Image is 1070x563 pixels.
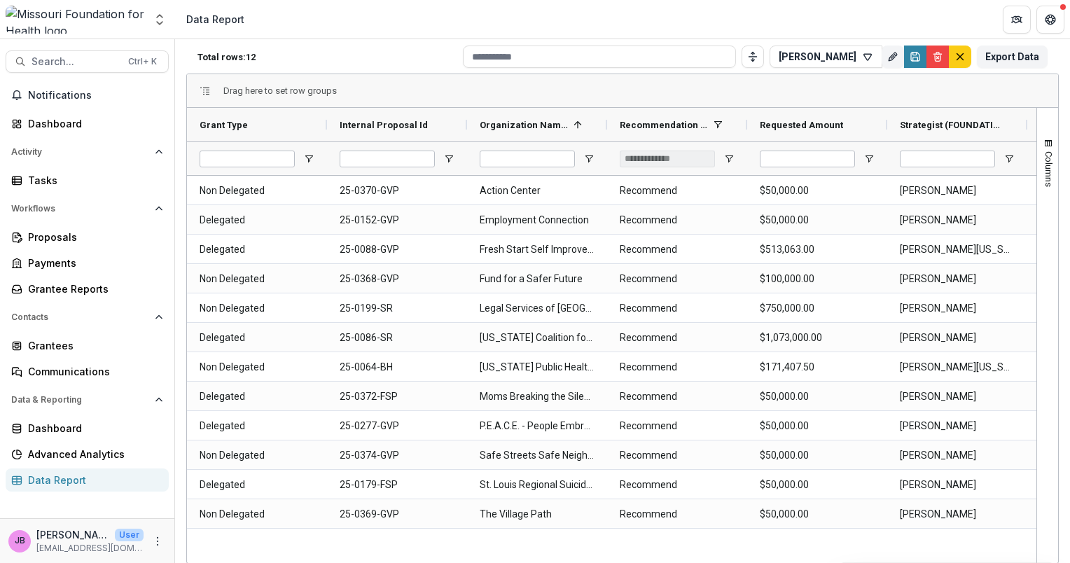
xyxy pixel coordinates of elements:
a: Grantee Reports [6,277,169,300]
span: Activity [11,147,149,157]
span: $750,000.00 [760,294,875,323]
div: Data Report [186,12,244,27]
span: $50,000.00 [760,382,875,411]
div: Communications [28,364,158,379]
nav: breadcrumb [181,9,250,29]
span: 25-0374-GVP [340,441,454,470]
span: Grant Type [200,120,248,130]
span: Recommend [620,294,735,323]
span: Action Center [480,176,595,205]
button: default [949,46,971,68]
span: Recommend [620,265,735,293]
span: Recommend [620,176,735,205]
input: Grant Type Filter Input [200,151,295,167]
img: Missouri Foundation for Health logo [6,6,144,34]
span: Delegated [200,412,314,440]
span: Data & Reporting [11,395,149,405]
span: 25-0199-SR [340,294,454,323]
span: [PERSON_NAME][US_STATE] [900,235,1015,264]
span: P.E.A.C.E. - People Embracing Another Choice Effectively [480,412,595,440]
span: Employment Connection [480,206,595,235]
button: [PERSON_NAME] [770,46,882,68]
p: [EMAIL_ADDRESS][DOMAIN_NAME] [36,542,144,555]
button: Get Help [1036,6,1064,34]
span: 25-0372-FSP [340,382,454,411]
span: [PERSON_NAME] [900,471,1015,499]
span: The Village Path [480,500,595,529]
button: Toggle auto height [742,46,764,68]
span: Strategist (FOUNDATION_USERS) [900,120,1003,130]
div: Ctrl + K [125,54,160,69]
span: $50,000.00 [760,471,875,499]
span: Fresh Start Self Improvement Center Inc [480,235,595,264]
span: Recommend [620,382,735,411]
button: Open Filter Menu [1003,153,1015,165]
a: Grantees [6,334,169,357]
span: Drag here to set row groups [223,85,337,96]
span: $50,000.00 [760,206,875,235]
span: 25-0370-GVP [340,176,454,205]
span: Delegated [200,471,314,499]
input: Organization Name (SHORT_TEXT) Filter Input [480,151,575,167]
span: Columns [1043,151,1054,187]
button: Delete [926,46,949,68]
div: Grantee Reports [28,281,158,296]
span: $50,000.00 [760,500,875,529]
button: Open Filter Menu [723,153,735,165]
span: [PERSON_NAME] [900,324,1015,352]
span: Non Delegated [200,294,314,323]
span: 25-0368-GVP [340,265,454,293]
span: Non Delegated [200,176,314,205]
span: Organization Name (SHORT_TEXT) [480,120,568,130]
span: $50,000.00 [760,176,875,205]
div: Dashboard [28,116,158,131]
input: Strategist (FOUNDATION_USERS) Filter Input [900,151,995,167]
div: Row Groups [223,85,337,96]
span: [PERSON_NAME] [900,412,1015,440]
a: Proposals [6,225,169,249]
span: Safe Streets Safe Neighborhoods [480,441,595,470]
span: Recommend [620,235,735,264]
span: Fund for a Safer Future [480,265,595,293]
span: Search... [32,56,120,68]
span: Non Delegated [200,265,314,293]
span: Contacts [11,312,149,322]
span: 25-0277-GVP [340,412,454,440]
span: 25-0064-BH [340,353,454,382]
span: Recommend [620,471,735,499]
span: 25-0179-FSP [340,471,454,499]
button: More [149,533,166,550]
span: [PERSON_NAME] [900,265,1015,293]
span: Internal Proposal Id [340,120,428,130]
button: Open Contacts [6,306,169,328]
span: [PERSON_NAME] [900,206,1015,235]
input: Internal Proposal Id Filter Input [340,151,435,167]
a: Data Report [6,468,169,492]
a: Tasks [6,169,169,192]
span: Recommendation (DROPDOWN_LIST) [620,120,708,130]
span: $1,073,000.00 [760,324,875,352]
span: Non Delegated [200,441,314,470]
span: [PERSON_NAME] [900,382,1015,411]
span: Delegated [200,206,314,235]
a: Payments [6,251,169,274]
button: Notifications [6,84,169,106]
span: [US_STATE] Public Health Institute [480,353,595,382]
a: Dashboard [6,417,169,440]
span: Recommend [620,353,735,382]
span: Recommend [620,441,735,470]
span: Delegated [200,382,314,411]
button: Open entity switcher [150,6,169,34]
span: [PERSON_NAME] [900,176,1015,205]
span: 25-0088-GVP [340,235,454,264]
button: Save [904,46,926,68]
span: Non Delegated [200,500,314,529]
span: Moms Breaking the Silence [480,382,595,411]
div: Jessie Besancenez [15,536,25,545]
span: St. Louis Regional Suicide Prevention Coalition [480,471,595,499]
span: [PERSON_NAME] [900,294,1015,323]
p: [PERSON_NAME] [36,527,109,542]
span: [US_STATE] Coalition for Children [480,324,595,352]
a: Dashboard [6,112,169,135]
button: Open Data & Reporting [6,389,169,411]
